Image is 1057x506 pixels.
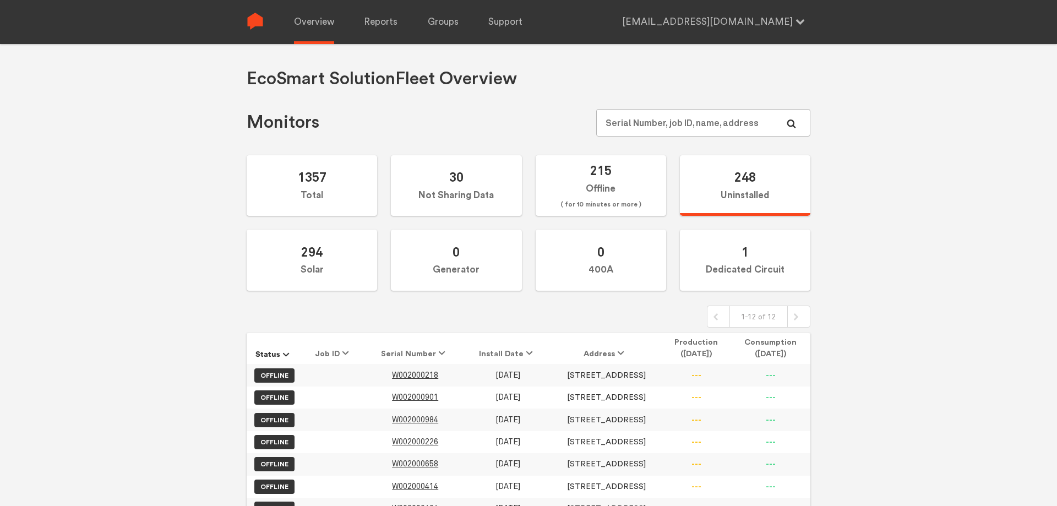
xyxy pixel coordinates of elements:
[680,155,810,216] label: Uninstalled
[392,415,438,425] span: W002000984
[596,109,810,137] input: Serial Number, job ID, name, address
[731,387,810,409] td: ---
[392,482,438,491] a: W002000414
[366,333,464,364] th: Serial Number
[495,371,520,380] span: [DATE]
[495,437,520,447] span: [DATE]
[731,409,810,431] td: ---
[662,431,731,453] td: ---
[247,111,319,134] h1: Monitors
[731,364,810,386] td: ---
[734,169,756,185] span: 248
[301,244,323,260] span: 294
[560,198,641,211] span: ( for 10 minutes or more )
[680,230,810,291] label: Dedicated Circuit
[247,230,377,291] label: Solar
[453,244,460,260] span: 0
[392,416,438,424] a: W002000984
[662,387,731,409] td: ---
[662,333,731,364] th: Production ([DATE])
[391,155,521,216] label: Not Sharing Data
[662,453,731,475] td: ---
[731,431,810,453] td: ---
[551,333,661,364] th: Address
[662,476,731,498] td: ---
[495,482,520,491] span: [DATE]
[729,306,788,327] div: 1-12 of 12
[247,68,517,90] h1: EcoSmart Solution Fleet Overview
[391,230,521,291] label: Generator
[254,435,294,449] label: OFFLINE
[302,333,366,364] th: Job ID
[392,460,438,468] a: W002000658
[551,387,661,409] td: [STREET_ADDRESS]
[590,162,612,178] span: 215
[247,333,302,364] th: Status
[247,13,264,30] img: Sense Logo
[392,438,438,446] a: W002000226
[731,333,810,364] th: Consumption ([DATE])
[731,476,810,498] td: ---
[495,393,520,402] span: [DATE]
[298,169,326,185] span: 1357
[551,409,661,431] td: [STREET_ADDRESS]
[254,390,294,405] label: OFFLINE
[392,393,438,401] a: W002000901
[551,364,661,386] td: [STREET_ADDRESS]
[449,169,464,185] span: 30
[731,453,810,475] td: ---
[597,244,604,260] span: 0
[254,457,294,471] label: OFFLINE
[662,409,731,431] td: ---
[254,413,294,427] label: OFFLINE
[742,244,749,260] span: 1
[392,371,438,380] span: W002000218
[465,333,551,364] th: Install Date
[536,155,666,216] label: Offline
[392,459,438,469] span: W002000658
[495,459,520,469] span: [DATE]
[392,393,438,402] span: W002000901
[247,155,377,216] label: Total
[551,476,661,498] td: [STREET_ADDRESS]
[551,453,661,475] td: [STREET_ADDRESS]
[495,415,520,425] span: [DATE]
[392,371,438,379] a: W002000218
[662,364,731,386] td: ---
[392,437,438,447] span: W002000226
[254,368,294,383] label: OFFLINE
[551,431,661,453] td: [STREET_ADDRESS]
[536,230,666,291] label: 400A
[254,480,294,494] label: OFFLINE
